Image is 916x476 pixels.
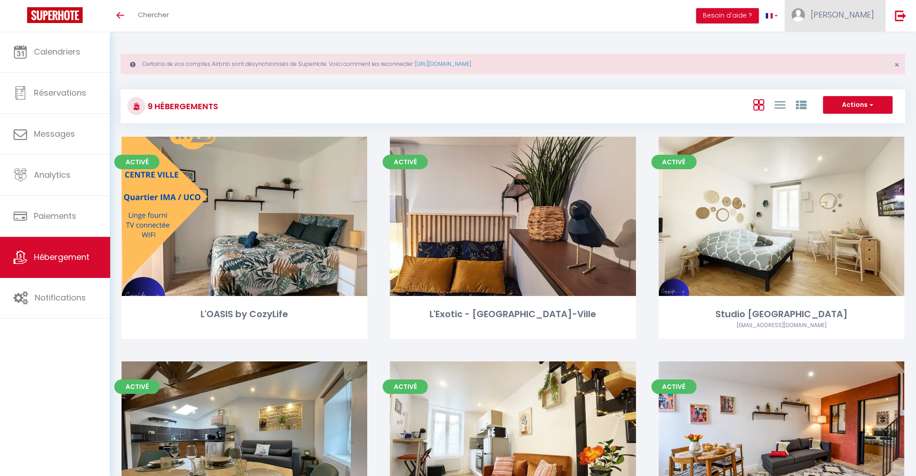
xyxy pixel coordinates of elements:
[34,210,76,222] span: Paiements
[34,251,89,263] span: Hébergement
[415,60,471,68] a: [URL][DOMAIN_NAME]
[811,9,874,20] span: [PERSON_NAME]
[390,307,636,321] div: L'Exotic - [GEOGRAPHIC_DATA]-Ville
[138,10,169,19] span: Chercher
[34,128,75,139] span: Messages
[383,379,428,394] span: Activé
[774,97,785,112] a: Vue en Liste
[651,155,696,169] span: Activé
[121,54,905,74] div: Certains de vos comptes Airbnb sont désynchronisés de SuperHote. Voici comment les reconnecter :
[27,7,83,23] img: Super Booking
[894,61,899,69] button: Close
[696,8,759,23] button: Besoin d'aide ?
[114,155,159,169] span: Activé
[34,46,80,57] span: Calendriers
[383,155,428,169] span: Activé
[114,379,159,394] span: Activé
[35,292,86,303] span: Notifications
[894,59,899,70] span: ×
[122,307,367,321] div: L'OASIS by CozyLife
[795,97,806,112] a: Vue par Groupe
[791,8,805,22] img: ...
[823,96,893,114] button: Actions
[651,379,696,394] span: Activé
[659,307,904,321] div: Studio [GEOGRAPHIC_DATA]
[34,87,86,98] span: Réservations
[659,321,904,330] div: Airbnb
[895,10,906,21] img: logout
[145,96,218,116] h3: 9 Hébergements
[753,97,764,112] a: Vue en Box
[34,169,70,180] span: Analytics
